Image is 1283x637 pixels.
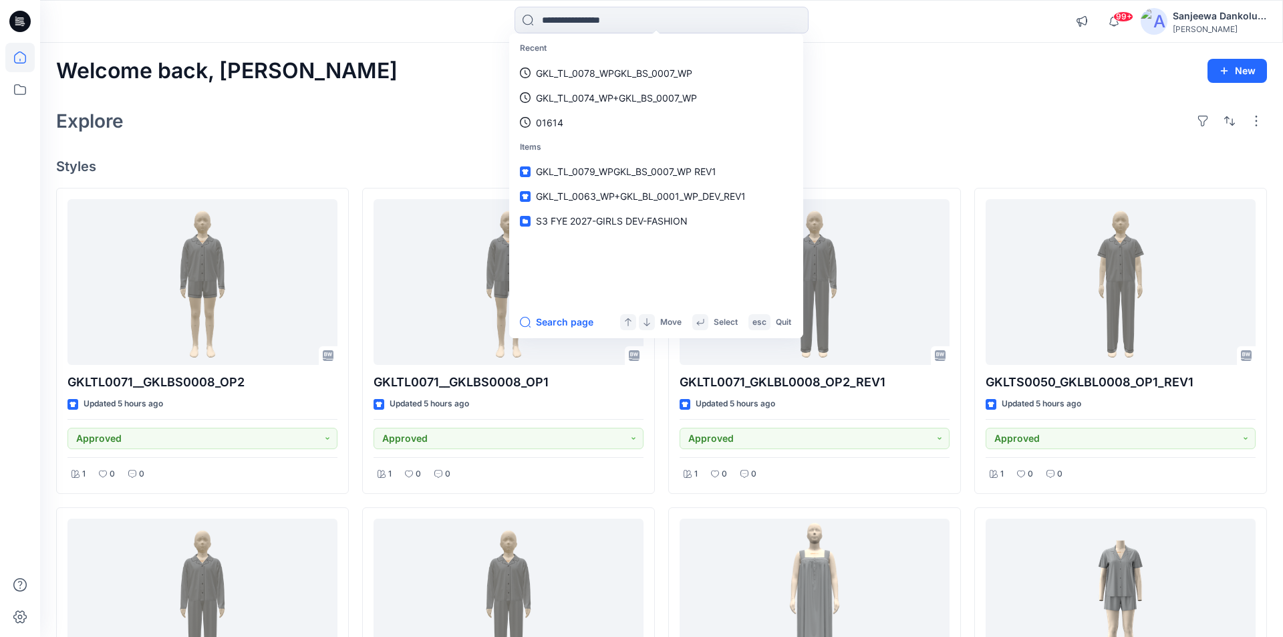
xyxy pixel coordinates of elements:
h2: Welcome back, [PERSON_NAME] [56,59,398,84]
span: 99+ [1113,11,1133,22]
p: 0 [751,467,756,481]
p: 1 [82,467,86,481]
p: GKL_TL_0078_WPGKL_BS_0007_WP [536,66,692,80]
p: 1 [694,467,698,481]
button: Search page [520,314,593,330]
a: GKLTL0071__GKLBS0008_OP1 [374,199,644,366]
p: Select [714,315,738,330]
span: S3 FYE 2027-GIRLS DEV-FASHION [536,215,688,227]
p: 1 [1000,467,1004,481]
a: GKL_TL_0063_WP+GKL_BL_0001_WP_DEV_REV1 [512,184,801,209]
img: avatar [1141,8,1167,35]
a: GKLTL0071_GKLBL0008_OP2_REV1 [680,199,950,366]
a: S3 FYE 2027-GIRLS DEV-FASHION [512,209,801,233]
p: esc [752,315,766,330]
p: Updated 5 hours ago [696,397,775,411]
p: Updated 5 hours ago [84,397,163,411]
a: GKL_TL_0079_WPGKL_BS_0007_WP REV1 [512,159,801,184]
p: Quit [776,315,791,330]
span: GKL_TL_0063_WP+GKL_BL_0001_WP_DEV_REV1 [536,190,746,202]
p: 0 [722,467,727,481]
p: GKLTL0071__GKLBS0008_OP1 [374,373,644,392]
p: Updated 5 hours ago [1002,397,1081,411]
button: New [1207,59,1267,83]
p: 1 [388,467,392,481]
p: GKL_TL_0074_WP+GKL_BS_0007_WP [536,91,697,105]
p: 0 [1057,467,1062,481]
p: 0 [445,467,450,481]
h2: Explore [56,110,124,132]
div: Sanjeewa Dankoluwage [1173,8,1266,24]
p: 0 [139,467,144,481]
span: GKL_TL_0079_WPGKL_BS_0007_WP REV1 [536,166,716,177]
a: GKL_TL_0074_WP+GKL_BS_0007_WP [512,86,801,110]
p: Move [660,315,682,330]
p: GKLTS0050_GKLBL0008_OP1_REV1 [986,373,1256,392]
p: 0 [1028,467,1033,481]
p: Updated 5 hours ago [390,397,469,411]
p: GKLTL0071__GKLBS0008_OP2 [67,373,337,392]
h4: Styles [56,158,1267,174]
p: GKLTL0071_GKLBL0008_OP2_REV1 [680,373,950,392]
p: 0 [110,467,115,481]
p: Recent [512,36,801,61]
p: 01614 [536,116,563,130]
a: GKL_TL_0078_WPGKL_BS_0007_WP [512,61,801,86]
a: GKLTS0050_GKLBL0008_OP1_REV1 [986,199,1256,366]
p: Items [512,135,801,160]
div: [PERSON_NAME] [1173,24,1266,34]
a: 01614 [512,110,801,135]
a: GKLTL0071__GKLBS0008_OP2 [67,199,337,366]
p: 0 [416,467,421,481]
